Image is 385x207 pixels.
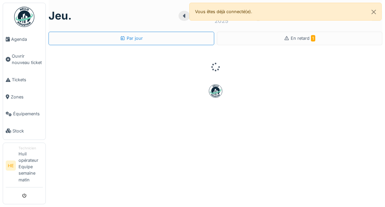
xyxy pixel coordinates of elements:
span: Stock [12,128,43,134]
a: Ouvrir nouveau ticket [3,48,45,71]
a: HE TechnicienHuil opérateur Equipe semaine matin [6,146,43,187]
h1: jeu. [49,9,72,22]
button: Close [366,3,381,21]
a: Équipements [3,105,45,122]
span: 1 [311,35,315,41]
span: Agenda [11,36,43,42]
div: Vous êtes déjà connecté(e). [189,3,382,21]
div: Par jour [120,35,143,41]
span: Équipements [13,111,43,117]
a: Tickets [3,71,45,88]
span: Zones [11,94,43,100]
img: badge-BVDL4wpA.svg [209,84,222,98]
a: Agenda [3,31,45,48]
div: 2025 [215,17,228,25]
span: En retard [291,36,315,41]
a: Zones [3,88,45,106]
img: Badge_color-CXgf-gQk.svg [14,7,34,27]
span: Tickets [12,77,43,83]
li: HE [6,160,16,171]
span: Ouvrir nouveau ticket [12,53,43,66]
a: Stock [3,122,45,140]
div: Technicien [19,146,43,151]
li: Huil opérateur Equipe semaine matin [19,146,43,186]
